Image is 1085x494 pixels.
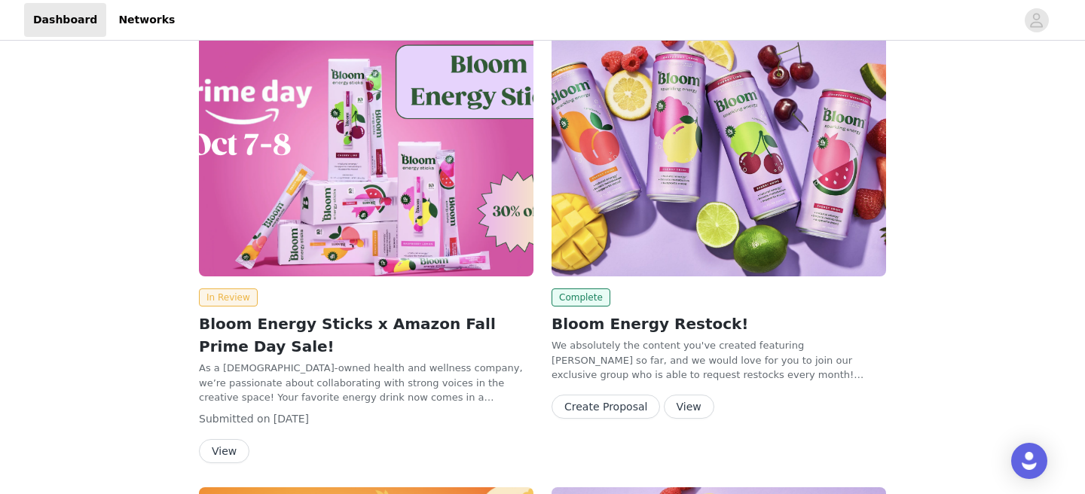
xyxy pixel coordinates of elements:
[24,3,106,37] a: Dashboard
[664,401,714,413] a: View
[274,413,309,425] span: [DATE]
[199,313,533,358] h2: Bloom Energy Sticks x Amazon Fall Prime Day Sale!
[552,338,886,383] p: We absolutely the content you've created featuring [PERSON_NAME] so far, and we would love for yo...
[199,361,533,405] p: As a [DEMOGRAPHIC_DATA]-owned health and wellness company, we’re passionate about collaborating w...
[552,288,610,306] span: Complete
[552,395,660,419] button: Create Proposal
[664,395,714,419] button: View
[109,3,184,37] a: Networks
[552,313,886,335] h2: Bloom Energy Restock!
[1011,443,1047,479] div: Open Intercom Messenger
[199,26,533,276] img: Bloom Nutrition
[552,26,886,276] img: Bloom Nutrition
[199,446,249,457] a: View
[1029,8,1044,32] div: avatar
[199,413,270,425] span: Submitted on
[199,288,258,306] span: In Review
[199,439,249,463] button: View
